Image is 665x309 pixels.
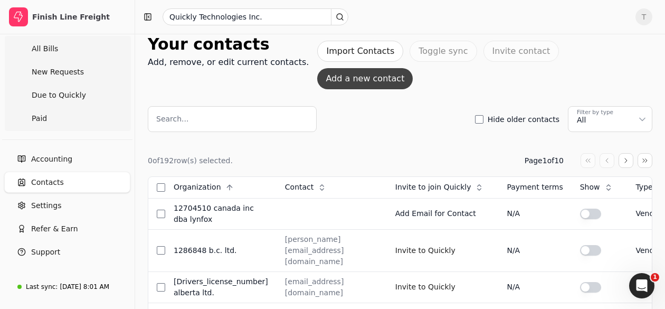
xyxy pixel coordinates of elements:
[507,208,563,219] div: N/A
[174,182,221,193] span: Organization
[525,155,564,166] div: Page 1 of 10
[651,273,659,282] span: 1
[148,56,309,69] div: Add, remove, or edit current contacts.
[31,177,64,188] span: Contacts
[4,172,130,193] a: Contacts
[157,246,165,255] button: Select row
[60,282,109,292] div: [DATE] 8:01 AM
[148,155,233,166] div: 0 of 192 row(s) selected.
[395,182,471,193] span: Invite to join Quickly
[31,200,61,211] span: Settings
[629,273,654,298] iframe: Intercom live chat
[580,179,619,196] button: Show
[32,67,84,78] span: New Requests
[507,282,563,293] div: N/A
[4,241,130,263] button: Support
[31,154,72,165] span: Accounting
[157,183,165,192] button: Select all
[6,61,128,82] a: New Requests
[577,108,613,117] div: Filter by type
[395,279,455,296] button: Invite to Quickly
[6,38,128,59] a: All Bills
[285,234,378,267] div: [PERSON_NAME][EMAIL_ADDRESS][DOMAIN_NAME]
[174,245,268,256] div: 1286848 B.C. Ltd.
[507,182,563,193] div: Payment terms
[156,114,188,125] label: Search...
[4,148,130,170] a: Accounting
[285,276,378,298] div: [EMAIL_ADDRESS][DOMAIN_NAME]
[26,282,58,292] div: Last sync:
[395,242,455,259] button: Invite to Quickly
[174,179,240,196] button: Organization
[31,223,78,235] span: Refer & Earn
[6,108,128,129] a: Paid
[32,43,58,54] span: All Bills
[4,218,130,239] button: Refer & Earn
[317,41,403,62] button: Import Contacts
[4,277,130,296] a: Last sync:[DATE] 8:01 AM
[4,195,130,216] a: Settings
[157,210,165,218] button: Select row
[488,116,559,123] label: Hide older contacts
[6,85,128,106] a: Due to Quickly
[31,247,60,258] span: Support
[174,203,268,225] div: 12704510 Canada INC DBA Lynfox
[163,8,348,25] input: Search
[148,32,309,56] div: Your contacts
[395,208,490,219] div: Add Email for Contact
[317,68,413,89] button: Add a new contact
[32,90,86,101] span: Due to Quickly
[507,245,563,256] div: N/A
[32,12,126,22] div: Finish Line Freight
[635,8,652,25] button: T
[285,179,332,196] button: Contact
[580,182,600,193] span: Show
[157,283,165,292] button: Select row
[174,276,268,298] div: [DRIVERS_LICENSE_NUMBER] Alberta Ltd.
[636,182,653,193] span: Type
[285,182,313,193] span: Contact
[32,113,47,124] span: Paid
[395,179,490,196] button: Invite to join Quickly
